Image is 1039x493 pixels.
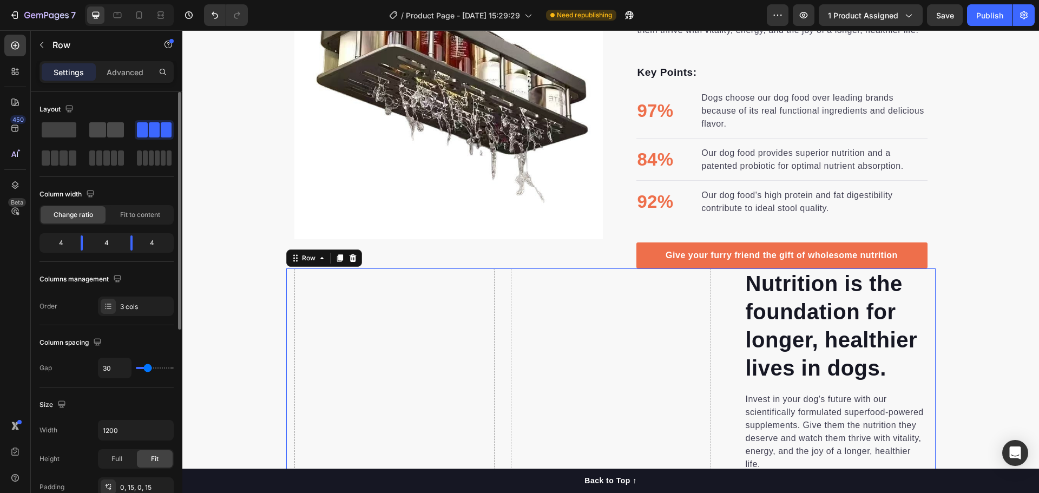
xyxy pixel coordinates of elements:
input: Auto [98,420,173,440]
span: Fit to content [120,210,160,220]
div: Beta [8,198,26,207]
div: Height [40,454,60,464]
button: 1 product assigned [819,4,923,26]
span: Need republishing [557,10,612,20]
div: Publish [976,10,1003,21]
span: Product Page - [DATE] 15:29:29 [406,10,520,21]
div: 450 [10,115,26,124]
div: Gap [40,363,52,373]
p: Advanced [107,67,143,78]
p: Nutrition is the foundation for longer, healthier lives in dogs. [563,239,744,352]
div: Row [117,223,135,233]
p: 84% [455,116,491,143]
div: Size [40,398,68,412]
span: 1 product assigned [828,10,898,21]
button: Publish [967,4,1012,26]
div: Width [40,425,57,435]
div: 4 [42,235,72,251]
div: Open Intercom Messenger [1002,440,1028,466]
div: Undo/Redo [204,4,248,26]
p: 92% [455,158,491,185]
div: 0, 15, 0, 15 [120,483,171,492]
span: / [401,10,404,21]
span: Save [936,11,954,20]
div: 3 cols [120,302,171,312]
button: Save [927,4,963,26]
iframe: Design area [182,30,1039,493]
a: Give your furry friend the gift of wholesome nutrition [454,212,745,238]
div: Give your furry friend the gift of wholesome nutrition [483,219,715,232]
div: Padding [40,482,64,492]
p: Dogs choose our dog food over leading brands because of its real functional ingredients and delic... [519,61,744,100]
div: Order [40,301,57,311]
div: Layout [40,102,76,117]
p: Our dog food's high protein and fat digestibility contribute to ideal stool quality. [519,159,744,185]
div: Column width [40,187,97,202]
p: Settings [54,67,84,78]
div: 4 [91,235,122,251]
p: Row [52,38,144,51]
div: Column spacing [40,336,104,350]
span: Change ratio [54,210,93,220]
div: Back to Top ↑ [402,445,454,456]
input: Auto [98,358,131,378]
div: Columns management [40,272,124,287]
div: 4 [141,235,172,251]
p: Invest in your dog's future with our scientifically formulated superfood-powered supplements. Giv... [563,363,744,441]
button: 7 [4,4,81,26]
p: Our dog food provides superior nutrition and a patented probiotic for optimal nutrient absorption. [519,116,744,142]
p: 97% [455,67,491,94]
p: Key Points: [455,35,744,50]
span: Full [111,454,122,464]
p: 7 [71,9,76,22]
span: Fit [151,454,159,464]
